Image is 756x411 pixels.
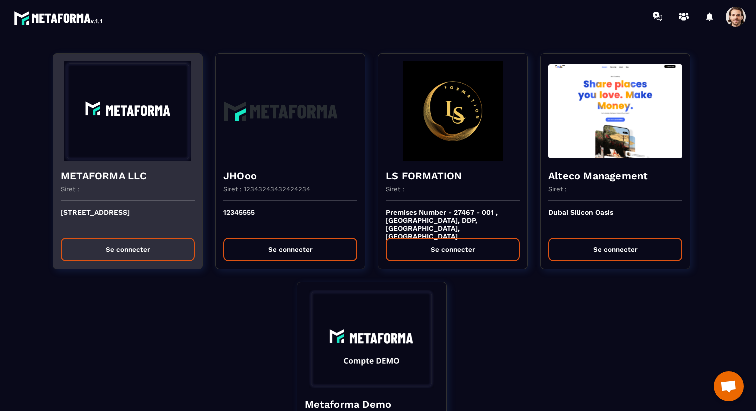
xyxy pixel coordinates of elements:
[386,185,404,193] p: Siret :
[305,290,439,390] img: funnel-background
[61,169,195,183] h4: METAFORMA LLC
[386,169,520,183] h4: LS FORMATION
[386,61,520,161] img: funnel-background
[548,185,567,193] p: Siret :
[386,208,520,230] p: Premises Number - 27467 - 001 , [GEOGRAPHIC_DATA], DDP, [GEOGRAPHIC_DATA], [GEOGRAPHIC_DATA]
[548,208,682,230] p: Dubai Silicon Oasis
[61,61,195,161] img: funnel-background
[714,371,744,401] div: Ouvrir le chat
[548,61,682,161] img: funnel-background
[223,61,357,161] img: funnel-background
[223,169,357,183] h4: JHOoo
[305,397,439,411] h4: Metaforma Demo
[14,9,104,27] img: logo
[548,169,682,183] h4: Alteco Management
[61,238,195,261] button: Se connecter
[223,185,310,193] p: Siret : 12343243432424234
[386,238,520,261] button: Se connecter
[548,238,682,261] button: Se connecter
[223,208,357,230] p: 12345555
[61,185,79,193] p: Siret :
[61,208,195,230] p: [STREET_ADDRESS]
[223,238,357,261] button: Se connecter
